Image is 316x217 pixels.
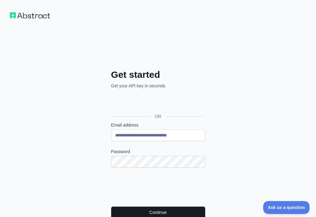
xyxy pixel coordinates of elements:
[111,122,205,128] label: Email address
[111,83,205,89] p: Get your API key in seconds
[111,69,205,80] h2: Get started
[150,113,166,119] span: OR
[108,96,207,109] iframe: Przycisk Zaloguj się przez Google
[111,175,205,199] iframe: reCAPTCHA
[111,148,205,155] label: Password
[263,201,310,214] iframe: Toggle Customer Support
[10,12,50,19] img: Workflow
